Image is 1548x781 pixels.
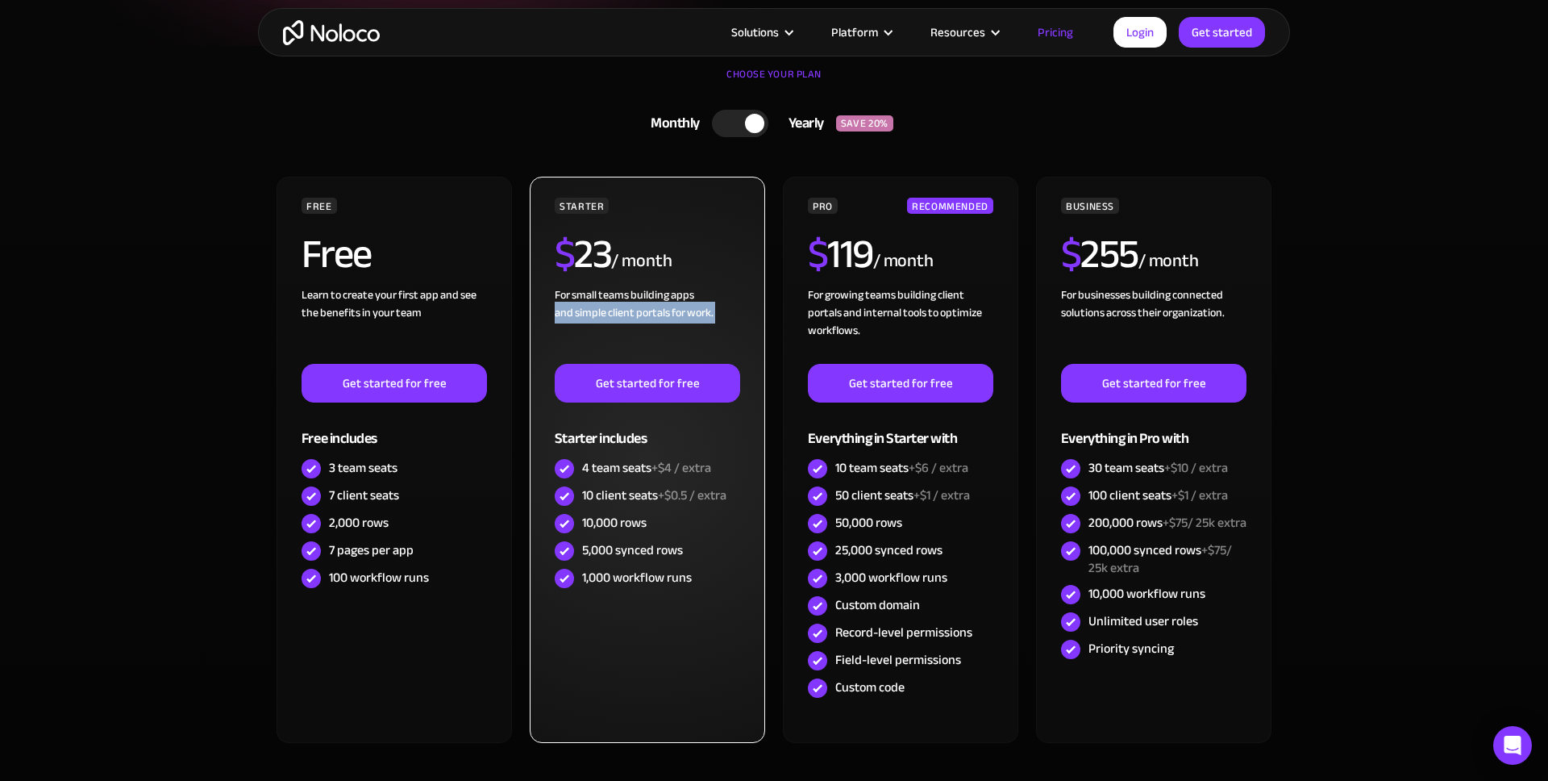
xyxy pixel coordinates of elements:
div: For businesses building connected solutions across their organization. ‍ [1061,286,1246,364]
div: Record-level permissions [835,624,972,641]
div: Platform [831,22,878,43]
div: 30 team seats [1088,459,1228,477]
div: 50,000 rows [835,514,902,532]
div: For small teams building apps and simple client portals for work. ‍ [555,286,740,364]
span: +$75/ 25k extra [1163,511,1246,535]
div: Open Intercom Messenger [1493,726,1532,765]
h2: Free [302,234,372,274]
div: 10,000 rows [582,514,647,532]
div: 10,000 workflow runs [1088,585,1205,603]
a: Get started for free [555,364,740,403]
div: 4 team seats [582,459,711,477]
div: 1,000 workflow runs [582,569,692,587]
h2: 119 [808,234,873,274]
span: $ [1061,216,1081,292]
div: SAVE 20% [836,115,893,132]
span: +$75/ 25k extra [1088,538,1232,580]
div: Free includes [302,403,487,455]
a: home [283,20,380,45]
div: 100 workflow runs [329,569,429,587]
span: $ [555,216,575,292]
div: RECOMMENDED [907,198,993,214]
div: Learn to create your first app and see the benefits in your team ‍ [302,286,487,364]
div: 50 client seats [835,487,970,504]
div: 100 client seats [1088,487,1228,504]
div: Resources [930,22,985,43]
div: / month [873,248,934,274]
div: Platform [811,22,910,43]
div: 3 team seats [329,459,397,477]
div: Unlimited user roles [1088,612,1198,630]
div: FREE [302,198,337,214]
span: +$10 / extra [1164,456,1228,480]
div: 7 pages per app [329,541,414,559]
span: +$0.5 / extra [658,483,726,507]
span: +$4 / extra [651,456,711,480]
div: Resources [910,22,1017,43]
div: Yearly [768,111,836,136]
div: 100,000 synced rows [1088,541,1246,577]
div: For growing teams building client portals and internal tools to optimize workflows. [808,286,993,364]
div: Custom domain [835,596,920,614]
a: Pricing [1017,22,1093,43]
div: 2,000 rows [329,514,389,532]
div: Monthly [630,111,712,136]
span: $ [808,216,828,292]
div: 25,000 synced rows [835,541,943,559]
div: Solutions [731,22,779,43]
a: Get started [1179,17,1265,48]
div: 10 team seats [835,459,968,477]
h2: 23 [555,234,612,274]
a: Get started for free [808,364,993,403]
span: +$6 / extra [909,456,968,480]
div: Everything in Starter with [808,403,993,455]
div: / month [611,248,672,274]
div: 10 client seats [582,487,726,504]
div: Custom code [835,679,905,696]
a: Get started for free [302,364,487,403]
div: Everything in Pro with [1061,403,1246,455]
a: Get started for free [1061,364,1246,403]
div: PRO [808,198,838,214]
span: +$1 / extra [913,483,970,507]
h2: 255 [1061,234,1138,274]
div: 5,000 synced rows [582,541,683,559]
div: BUSINESS [1061,198,1119,214]
div: / month [1138,248,1199,274]
div: STARTER [555,198,609,214]
div: 3,000 workflow runs [835,569,947,587]
a: Login [1113,17,1167,48]
div: Starter includes [555,403,740,455]
div: CHOOSE YOUR PLAN [274,62,1274,102]
div: Solutions [711,22,811,43]
div: Field-level permissions [835,651,961,669]
div: 7 client seats [329,487,399,504]
div: Priority syncing [1088,640,1174,658]
div: 200,000 rows [1088,514,1246,532]
span: +$1 / extra [1171,483,1228,507]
